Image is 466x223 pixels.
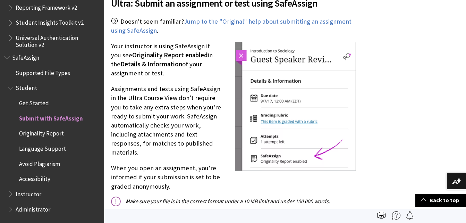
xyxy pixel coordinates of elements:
[19,143,66,152] span: Language Support
[16,188,41,198] span: Instructor
[392,211,400,220] img: More help
[16,82,37,92] span: Student
[16,67,70,76] span: Supported File Types
[377,211,385,220] img: Print
[111,84,356,157] p: Assignments and tests using SafeAssign in the Ultra Course View don't require you to take any ext...
[19,97,49,107] span: Get Started
[111,17,351,35] a: Jump to the "Original" help about submitting an assignment using SafeAssign
[4,52,100,215] nav: Book outline for Blackboard SafeAssign
[111,164,356,191] p: When you open an assignment, you're informed if your submission is set to be graded anonymously.
[132,51,208,59] span: Originality Report enabled
[12,52,39,61] span: SafeAssign
[120,60,182,68] span: Details & Information
[19,113,83,122] span: Submit with SafeAssign
[415,194,466,207] a: Back to top
[111,17,356,35] p: Doesn't seem familiar? .
[19,128,64,137] span: Originality Report
[16,204,50,213] span: Administrator
[111,197,356,205] p: Make sure your file is in the correct format under a 10 MB limit and under 100 000 words.
[16,32,99,48] span: Universal Authentication Solution v2
[19,173,50,183] span: Accessibility
[406,211,414,220] img: Follow this page
[16,2,77,11] span: Reporting Framework v2
[16,17,84,26] span: Student Insights Toolkit v2
[19,158,60,167] span: Avoid Plagiarism
[111,42,356,78] p: Your instructor is using SafeAssign if you see in the of your assignment or test.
